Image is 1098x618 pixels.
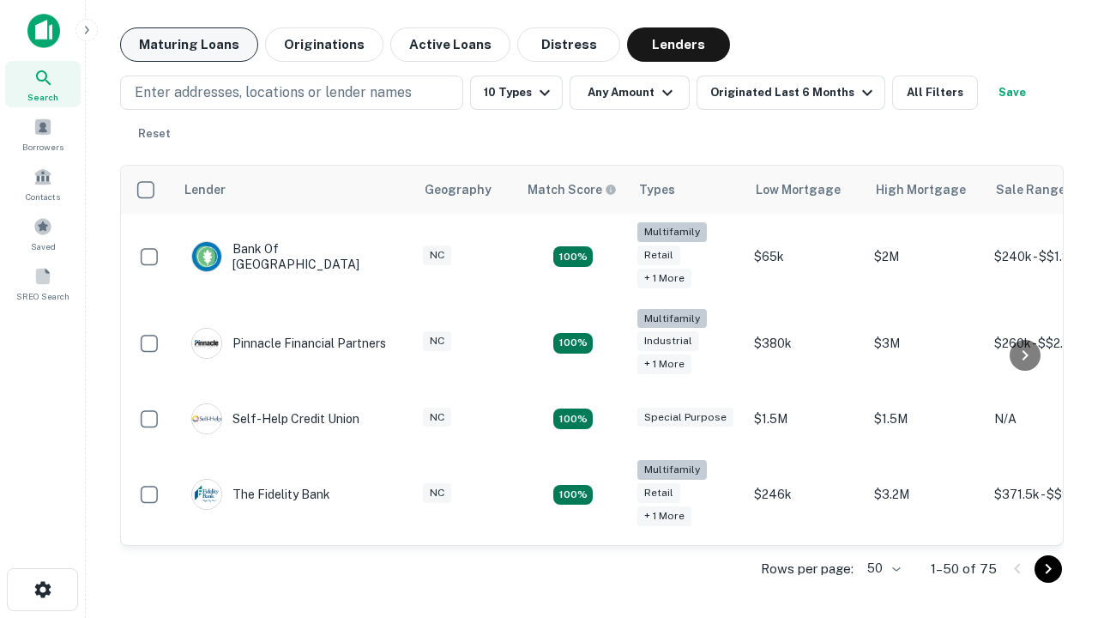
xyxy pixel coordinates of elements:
[184,179,226,200] div: Lender
[191,241,397,272] div: Bank Of [GEOGRAPHIC_DATA]
[425,179,492,200] div: Geography
[637,408,733,427] div: Special Purpose
[135,82,412,103] p: Enter addresses, locations or lender names
[120,76,463,110] button: Enter addresses, locations or lender names
[627,27,730,62] button: Lenders
[192,404,221,433] img: picture
[570,76,690,110] button: Any Amount
[637,354,691,374] div: + 1 more
[745,214,866,300] td: $65k
[553,485,593,506] div: Matching Properties: 10, hasApolloMatch: undefined
[876,179,966,200] div: High Mortgage
[745,451,866,538] td: $246k
[745,300,866,387] td: $380k
[1035,555,1062,583] button: Go to next page
[191,328,386,359] div: Pinnacle Financial Partners
[5,61,81,107] a: Search
[860,556,903,581] div: 50
[637,309,707,329] div: Multifamily
[528,180,613,199] h6: Match Score
[5,210,81,257] a: Saved
[423,245,451,265] div: NC
[866,166,986,214] th: High Mortgage
[931,559,997,579] p: 1–50 of 75
[31,239,56,253] span: Saved
[16,289,69,303] span: SREO Search
[120,27,258,62] button: Maturing Loans
[756,179,841,200] div: Low Mortgage
[637,222,707,242] div: Multifamily
[192,329,221,358] img: picture
[191,403,359,434] div: Self-help Credit Union
[27,90,58,104] span: Search
[866,214,986,300] td: $2M
[470,76,563,110] button: 10 Types
[745,166,866,214] th: Low Mortgage
[192,480,221,509] img: picture
[892,76,978,110] button: All Filters
[637,483,680,503] div: Retail
[517,27,620,62] button: Distress
[191,479,330,510] div: The Fidelity Bank
[745,386,866,451] td: $1.5M
[637,506,691,526] div: + 1 more
[414,166,517,214] th: Geography
[553,409,593,429] div: Matching Properties: 11, hasApolloMatch: undefined
[553,246,593,267] div: Matching Properties: 17, hasApolloMatch: undefined
[127,117,182,151] button: Reset
[637,245,680,265] div: Retail
[553,333,593,354] div: Matching Properties: 14, hasApolloMatch: undefined
[265,27,383,62] button: Originations
[528,180,617,199] div: Capitalize uses an advanced AI algorithm to match your search with the best lender. The match sco...
[866,300,986,387] td: $3M
[985,76,1040,110] button: Save your search to get updates of matches that match your search criteria.
[5,111,81,157] a: Borrowers
[27,14,60,48] img: capitalize-icon.png
[192,242,221,271] img: picture
[423,331,451,351] div: NC
[1012,426,1098,508] iframe: Chat Widget
[517,166,629,214] th: Capitalize uses an advanced AI algorithm to match your search with the best lender. The match sco...
[5,260,81,306] a: SREO Search
[423,408,451,427] div: NC
[22,140,63,154] span: Borrowers
[174,166,414,214] th: Lender
[423,483,451,503] div: NC
[629,166,745,214] th: Types
[26,190,60,203] span: Contacts
[637,331,699,351] div: Industrial
[5,161,81,207] a: Contacts
[866,451,986,538] td: $3.2M
[996,179,1065,200] div: Sale Range
[710,82,878,103] div: Originated Last 6 Months
[390,27,510,62] button: Active Loans
[866,386,986,451] td: $1.5M
[697,76,885,110] button: Originated Last 6 Months
[639,179,675,200] div: Types
[761,559,854,579] p: Rows per page:
[637,460,707,480] div: Multifamily
[637,269,691,288] div: + 1 more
